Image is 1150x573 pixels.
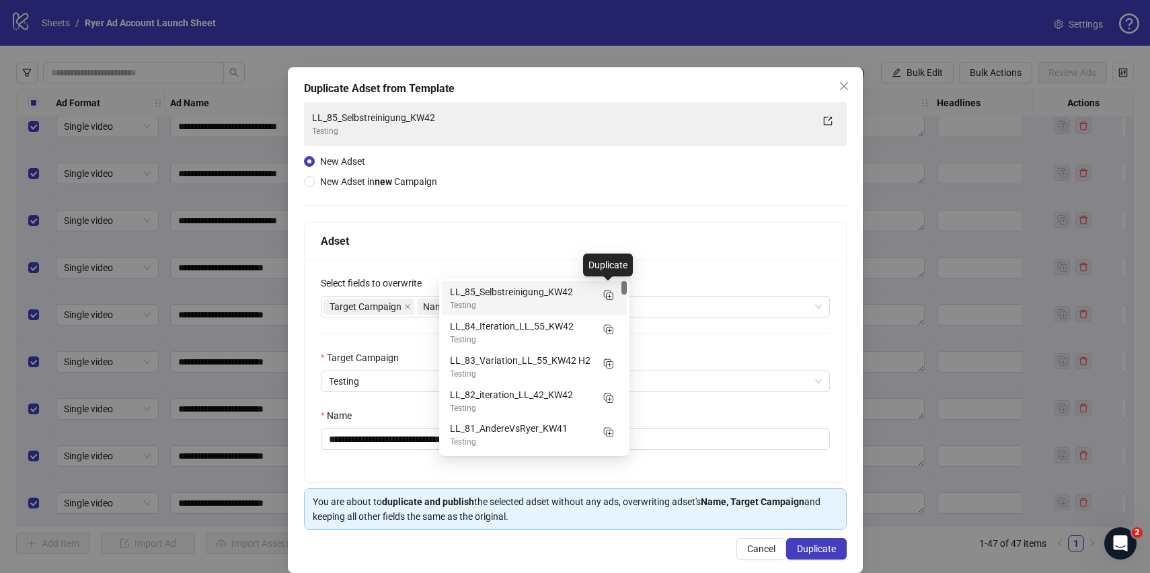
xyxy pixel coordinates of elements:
span: close [839,81,849,91]
svg: Duplicate [601,356,615,370]
span: Cancel [747,543,775,554]
div: LL_83_Variation_LL_55_KW42 H2 [442,350,627,384]
div: LL_85_Selbstreinigung_KW42 [442,281,627,315]
span: Name [417,299,461,315]
span: Testing [329,371,822,391]
div: LL_84_Iteration_LL_55_KW42 [442,315,627,350]
div: LL_85_Selbstreinigung_KW42 [450,284,592,299]
span: New Adset in Campaign [320,176,437,187]
strong: duplicate and publish [382,496,474,507]
div: Testing [450,436,592,449]
div: You are about to the selected adset without any ads, overwriting adset's and keeping all other fi... [313,494,838,524]
div: LL_85_Selbstreinigung_KW42 [312,110,812,125]
label: Target Campaign [321,350,408,365]
button: Duplicate [786,538,847,560]
div: LL_84_Iteration_LL_55_KW42 [450,319,592,334]
span: close [404,303,411,310]
span: export [823,116,833,126]
div: Testing [450,334,592,346]
button: Cancel [736,538,786,560]
svg: Duplicate [601,425,615,438]
div: LL_80_KindSchlaf_KW41 [442,452,627,486]
div: LL_82_iteration_LL_42_KW42 [450,387,592,402]
label: Select fields to overwrite [321,276,430,291]
div: Adset [321,233,830,250]
input: Name [321,428,830,450]
svg: Duplicate [601,288,615,301]
strong: new [375,176,392,187]
div: Duplicate Adset from Template [304,81,847,97]
strong: Name, Target Campaign [701,496,804,507]
div: LL_83_Variation_LL_55_KW42 H2 [450,353,592,368]
span: Name [423,299,448,314]
div: LL_81_AndereVsRyer_KW41 [442,418,627,452]
div: LL_81_AndereVsRyer_KW41 [450,421,592,436]
span: Target Campaign [323,299,414,315]
button: Close [833,75,855,97]
div: LL_82_iteration_LL_42_KW42 [442,384,627,418]
span: Duplicate [797,543,836,554]
span: Target Campaign [330,299,401,314]
span: 2 [1132,527,1143,538]
div: Testing [450,299,592,312]
svg: Duplicate [601,322,615,336]
div: Testing [450,402,592,415]
label: Name [321,408,360,423]
div: Testing [312,125,812,138]
div: Duplicate [583,254,633,276]
span: New Adset [320,156,365,167]
svg: Duplicate [601,391,615,404]
iframe: Intercom live chat [1104,527,1137,560]
div: Testing [450,368,592,381]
